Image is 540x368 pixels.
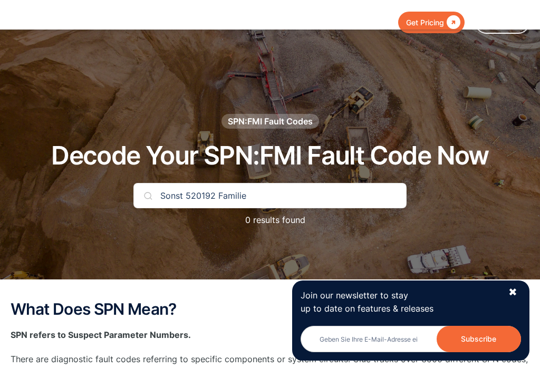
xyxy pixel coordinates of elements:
[11,330,191,340] strong: SPN refers to Suspect Parameter Numbers.
[301,289,499,315] p: Join our newsletter to stay up to date on features & releases
[301,326,521,352] input: Geben Sie Ihre E-Mail-Adresse ein
[508,286,517,299] div: ✖
[437,326,521,352] input: Subscribe
[228,115,313,127] div: SPN:FMI Fault Codes
[51,142,489,170] h1: Decode Your SPN:FMI Fault Code Now
[133,183,407,208] input: Suchen Sie Ihren Code ...
[235,214,305,227] p: 0 results found
[11,301,529,318] h2: What Does SPN Mean?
